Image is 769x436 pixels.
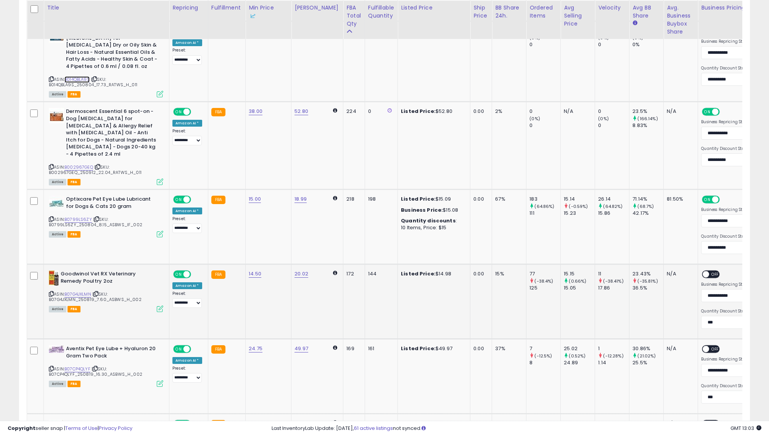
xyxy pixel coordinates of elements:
[211,108,225,116] small: FBA
[701,309,756,314] label: Quantity Discount Strategy:
[401,270,436,277] b: Listed Price:
[68,179,80,185] span: FBA
[632,20,637,27] small: Avg BB Share.
[667,108,692,115] div: N/A
[709,346,721,352] span: OFF
[249,345,262,352] a: 24.75
[190,271,202,278] span: OFF
[66,27,159,72] b: Essential 6 spot-on for Cats - [MEDICAL_DATA] for [MEDICAL_DATA] Dry or Oily Skin & Hair Loss - N...
[64,76,90,83] a: B014QBLA9S
[667,270,692,277] div: N/A
[368,108,392,115] div: 0
[66,196,159,212] b: Optixcare Pet Eye Lube Lubricant for Dogs & Cats 20 gram
[346,270,359,277] div: 172
[637,203,654,209] small: (68.7%)
[564,345,595,352] div: 25.02
[65,425,98,432] a: Terms of Use
[49,91,66,98] span: All listings currently available for purchase on Amazon
[701,383,756,389] label: Quantity Discount Strategy:
[49,196,163,237] div: ASIN:
[172,282,202,289] div: Amazon AI *
[174,196,183,203] span: ON
[49,108,163,184] div: ASIN:
[701,39,756,44] label: Business Repricing Strategy:
[632,108,663,115] div: 23.5%
[368,196,392,203] div: 198
[249,195,261,203] a: 15.00
[473,196,486,203] div: 0.00
[68,306,80,312] span: FBA
[701,119,756,125] label: Business Repricing Strategy:
[249,12,288,20] div: Some or all of the values in this column are provided from Inventory Lab.
[703,196,712,203] span: ON
[401,345,464,352] div: $49.97
[294,195,307,203] a: 18.99
[473,4,489,20] div: Ship Price
[401,217,464,224] div: :
[401,224,464,231] div: 10 Items, Price: $15
[211,4,242,12] div: Fulfillment
[632,196,663,203] div: 71.14%
[401,207,464,214] div: $15.08
[249,270,261,278] a: 14.50
[719,196,731,203] span: OFF
[598,116,609,122] small: (0%)
[564,270,595,277] div: 15.15
[346,4,362,28] div: FBA Total Qty
[272,425,761,432] div: Last InventoryLab Update: [DATE], not synced.
[346,108,359,115] div: 224
[529,270,560,277] div: 77
[249,108,262,115] a: 38.00
[569,353,586,359] small: (0.52%)
[637,116,658,122] small: (166.14%)
[190,109,202,115] span: OFF
[564,4,592,28] div: Avg Selling Price
[401,108,464,115] div: $52.80
[719,109,731,115] span: OFF
[401,217,456,224] b: Quantity discounts
[64,366,90,372] a: B07CP4QLYF
[495,345,520,352] div: 37%
[401,196,464,203] div: $15.09
[294,345,308,352] a: 49.97
[667,345,692,352] div: N/A
[632,345,663,352] div: 30.86%
[49,179,66,185] span: All listings currently available for purchase on Amazon
[569,203,588,209] small: (-0.59%)
[68,91,80,98] span: FBA
[49,270,59,286] img: 41wQ8fndcHL._SL40_.jpg
[66,345,159,361] b: Aventix Pet Eye Lube + Hyaluron 20 Gram Two Pack
[564,108,589,115] div: N/A
[172,208,202,214] div: Amazon AI *
[49,108,64,123] img: 41mKaltiaoL._SL40_.jpg
[401,206,443,214] b: Business Price:
[495,108,520,115] div: 2%
[172,366,202,383] div: Preset:
[534,278,553,284] small: (-38.4%)
[632,210,663,217] div: 42.17%
[68,381,80,387] span: FBA
[354,425,393,432] a: 61 active listings
[529,345,560,352] div: 7
[709,271,721,278] span: OFF
[8,425,35,432] strong: Copyright
[346,196,359,203] div: 218
[49,291,142,302] span: | SKU: B07G4JXLMN_250819_7.60_ASBWS_H_002
[64,164,93,171] a: B002967GEQ
[401,345,436,352] b: Listed Price:
[172,39,202,46] div: Amazon AI *
[473,270,486,277] div: 0.00
[603,203,623,209] small: (64.82%)
[564,359,595,366] div: 24.89
[529,41,560,48] div: 0
[529,108,560,115] div: 0
[495,4,523,20] div: BB Share 24h.
[368,4,394,20] div: Fulfillable Quantity
[190,196,202,203] span: OFF
[632,270,663,277] div: 23.43%
[61,270,153,286] b: Goodwinol Vet RX Veterinary Remedy Poultry 2oz
[529,4,557,20] div: Ordered Items
[598,41,629,48] div: 0
[598,4,626,12] div: Velocity
[49,164,142,175] span: | SKU: B002967GEQ_250912_22.04_RATWS_H_011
